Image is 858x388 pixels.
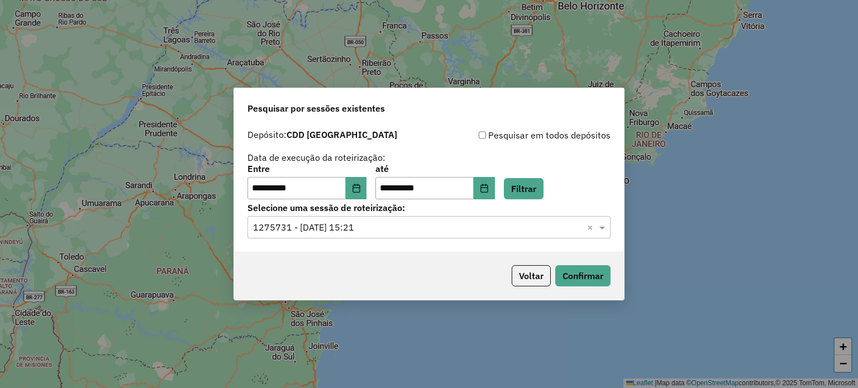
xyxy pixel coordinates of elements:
span: Pesquisar por sessões existentes [247,102,385,115]
label: Entre [247,162,366,175]
span: Clear all [587,221,597,234]
strong: CDD [GEOGRAPHIC_DATA] [287,129,397,140]
button: Voltar [512,265,551,286]
label: Data de execução da roteirização: [247,151,385,164]
button: Choose Date [346,177,367,199]
label: até [375,162,494,175]
div: Pesquisar em todos depósitos [429,128,611,142]
label: Selecione uma sessão de roteirização: [247,201,611,214]
button: Choose Date [474,177,495,199]
label: Depósito: [247,128,397,141]
button: Confirmar [555,265,611,286]
button: Filtrar [504,178,544,199]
